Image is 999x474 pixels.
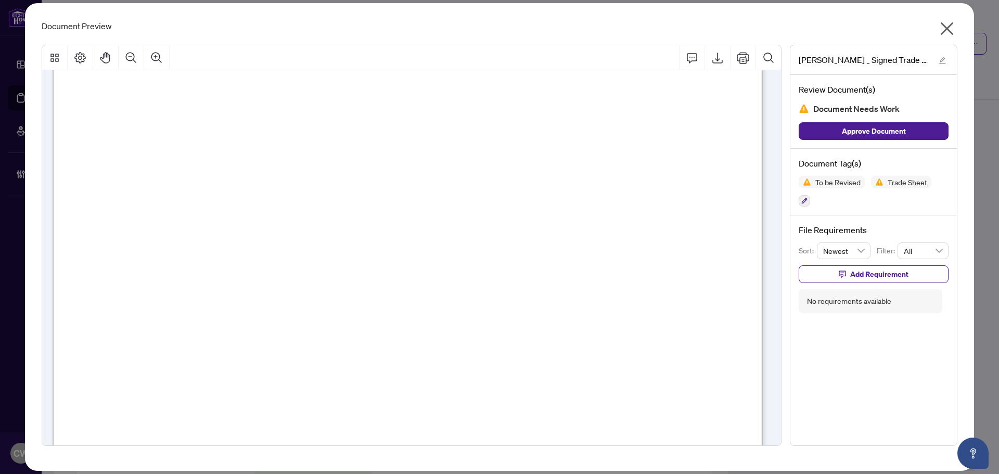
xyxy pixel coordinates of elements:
h4: Review Document(s) [799,83,949,96]
span: Document Needs Work [813,102,900,116]
span: edit [939,57,946,64]
span: Newest [823,243,865,259]
h4: File Requirements [799,224,949,236]
div: Document Preview [42,20,957,32]
p: Filter: [877,245,898,257]
span: [PERSON_NAME] _ Signed Trade Sheet.pdf [799,54,929,66]
h4: Document Tag(s) [799,157,949,170]
span: To be Revised [811,178,865,186]
button: Add Requirement [799,265,949,283]
span: Trade Sheet [883,178,931,186]
img: Status Icon [799,176,811,188]
span: All [904,243,942,259]
button: Open asap [957,438,989,469]
div: No requirements available [807,296,891,307]
button: Approve Document [799,122,949,140]
span: Add Requirement [850,266,908,283]
p: Sort: [799,245,817,257]
span: Approve Document [842,123,906,139]
img: Status Icon [871,176,883,188]
span: close [939,20,955,37]
img: Document Status [799,104,809,114]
